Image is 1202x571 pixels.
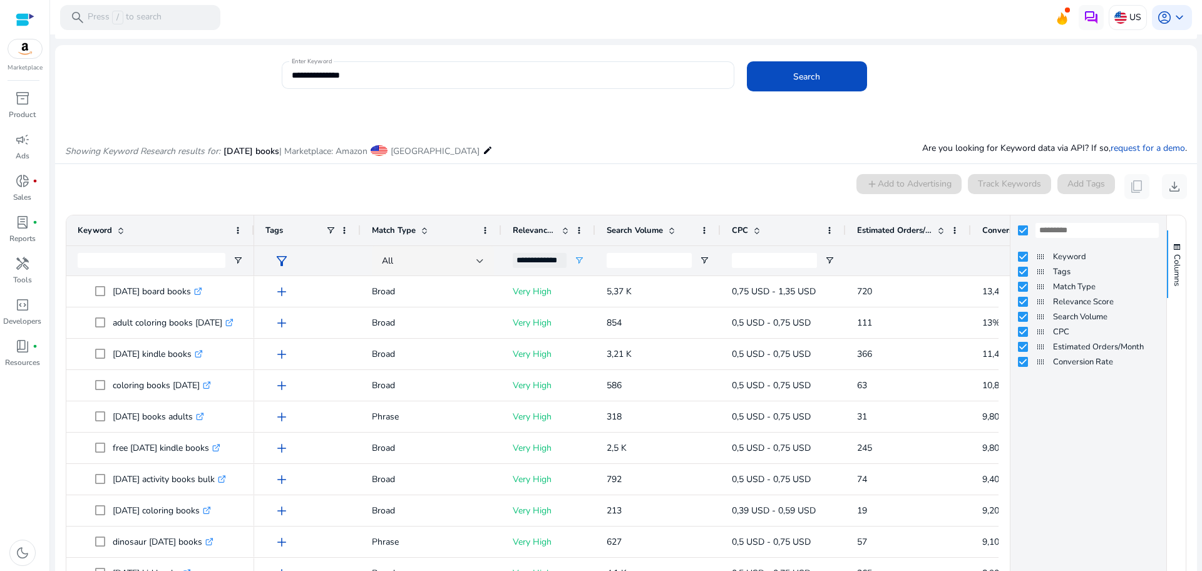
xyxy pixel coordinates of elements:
[274,347,289,362] span: add
[78,225,112,236] span: Keyword
[732,473,811,485] span: 0,5 USD - 0,75 USD
[33,220,38,225] span: fiber_manual_record
[732,411,811,423] span: 0,5 USD - 0,75 USD
[372,341,490,367] p: Broad
[857,442,872,454] span: 245
[732,225,748,236] span: CPC
[274,284,289,299] span: add
[279,145,367,157] span: | Marketplace: Amazon
[1129,6,1141,28] p: US
[793,70,820,83] span: Search
[33,344,38,349] span: fiber_manual_record
[1162,174,1187,199] button: download
[1010,279,1166,294] div: Match Type Column
[372,529,490,555] p: Phrase
[1053,251,1159,262] span: Keyword
[1111,142,1185,154] a: request for a demo
[3,316,41,327] p: Developers
[857,225,932,236] span: Estimated Orders/Month
[274,441,289,456] span: add
[1114,11,1127,24] img: us.svg
[732,317,811,329] span: 0,5 USD - 0,75 USD
[88,11,162,24] p: Press to search
[391,145,480,157] span: [GEOGRAPHIC_DATA]
[607,317,622,329] span: 854
[1010,354,1166,369] div: Conversion Rate Column
[982,505,1007,517] span: 9,20%
[982,411,1007,423] span: 9,80%
[16,150,29,162] p: Ads
[372,435,490,461] p: Broad
[113,529,213,555] p: dinosaur [DATE] books
[513,310,584,336] p: Very High
[112,11,123,24] span: /
[1010,339,1166,354] div: Estimated Orders/Month Column
[607,442,627,454] span: 2,5 K
[1010,249,1166,264] div: Keyword Column
[732,285,816,297] span: 0,75 USD - 1,35 USD
[5,357,40,368] p: Resources
[70,10,85,25] span: search
[15,297,30,312] span: code_blocks
[233,255,243,265] button: Open Filter Menu
[1053,341,1159,352] span: Estimated Orders/Month
[1167,179,1182,194] span: download
[1010,294,1166,309] div: Relevance Score Column
[513,373,584,398] p: Very High
[33,178,38,183] span: fiber_manual_record
[274,378,289,393] span: add
[382,255,393,267] span: All
[732,379,811,391] span: 0,5 USD - 0,75 USD
[1053,296,1159,307] span: Relevance Score
[265,225,283,236] span: Tags
[113,279,202,304] p: [DATE] board books
[15,256,30,271] span: handyman
[1171,254,1183,286] span: Columns
[274,503,289,518] span: add
[1053,281,1159,292] span: Match Type
[9,109,36,120] p: Product
[1157,10,1172,25] span: account_circle
[15,545,30,560] span: dark_mode
[607,225,663,236] span: Search Volume
[9,233,36,244] p: Reports
[857,317,872,329] span: 111
[607,505,622,517] span: 213
[1172,10,1187,25] span: keyboard_arrow_down
[982,442,1007,454] span: 9,80%
[513,279,584,304] p: Very High
[857,348,872,360] span: 366
[607,379,622,391] span: 586
[1053,356,1159,368] span: Conversion Rate
[607,285,632,297] span: 5,37 K
[857,379,867,391] span: 63
[292,57,332,66] mat-label: Enter Keyword
[65,145,220,157] i: Showing Keyword Research results for:
[1010,309,1166,324] div: Search Volume Column
[982,225,1044,236] span: Conversion Rate
[274,472,289,487] span: add
[982,285,1012,297] span: 13,40%
[824,255,835,265] button: Open Filter Menu
[372,310,490,336] p: Broad
[113,373,211,398] p: coloring books [DATE]
[113,341,203,367] p: [DATE] kindle books
[113,310,234,336] p: adult coloring books [DATE]
[1010,249,1166,369] div: Column List 8 Columns
[113,404,204,430] p: [DATE] books adults
[13,192,31,203] p: Sales
[1053,326,1159,337] span: CPC
[857,505,867,517] span: 19
[513,529,584,555] p: Very High
[513,466,584,492] p: Very High
[513,498,584,523] p: Very High
[747,61,867,91] button: Search
[513,404,584,430] p: Very High
[513,225,557,236] span: Relevance Score
[15,173,30,188] span: donut_small
[113,466,226,492] p: [DATE] activity books bulk
[15,215,30,230] span: lab_profile
[982,473,1007,485] span: 9,40%
[607,411,622,423] span: 318
[1010,264,1166,279] div: Tags Column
